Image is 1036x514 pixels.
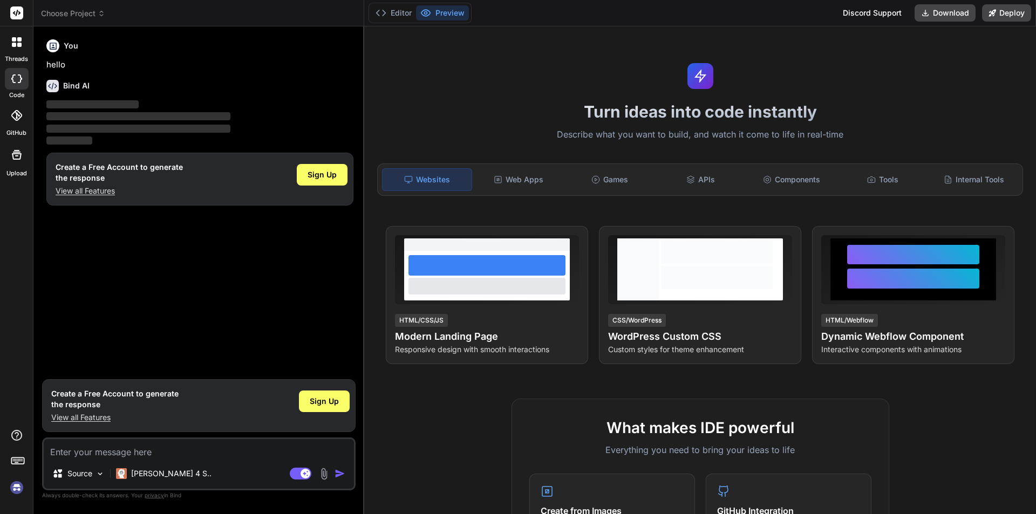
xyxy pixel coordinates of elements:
div: Websites [382,168,472,191]
span: ‌ [46,100,139,108]
img: signin [8,478,26,497]
div: Discord Support [836,4,908,22]
div: Components [747,168,836,191]
span: ‌ [46,136,92,145]
span: Sign Up [310,396,339,407]
button: Editor [371,5,416,20]
h4: WordPress Custom CSS [608,329,792,344]
img: attachment [318,468,330,480]
span: privacy [145,492,164,498]
p: View all Features [51,412,179,423]
img: Pick Models [96,469,105,478]
h6: You [64,40,78,51]
span: Sign Up [308,169,337,180]
h1: Create a Free Account to generate the response [51,388,179,410]
p: View all Features [56,186,183,196]
button: Download [915,4,976,22]
h4: Dynamic Webflow Component [821,329,1005,344]
p: Source [67,468,92,479]
div: CSS/WordPress [608,314,666,327]
button: Deploy [982,4,1031,22]
h6: Bind AI [63,80,90,91]
span: Choose Project [41,8,105,19]
h1: Create a Free Account to generate the response [56,162,183,183]
span: ‌ [46,125,230,133]
div: HTML/Webflow [821,314,878,327]
span: ‌ [46,112,230,120]
div: Games [565,168,655,191]
p: Interactive components with animations [821,344,1005,355]
p: Responsive design with smooth interactions [395,344,579,355]
label: code [9,91,24,100]
p: [PERSON_NAME] 4 S.. [131,468,212,479]
div: Web Apps [474,168,563,191]
label: threads [5,54,28,64]
div: Tools [839,168,928,191]
button: Preview [416,5,469,20]
img: icon [335,468,345,479]
div: Internal Tools [929,168,1018,191]
label: Upload [6,169,27,178]
h1: Turn ideas into code instantly [371,102,1030,121]
p: Everything you need to bring your ideas to life [529,443,871,456]
img: Claude 4 Sonnet [116,468,127,479]
label: GitHub [6,128,26,138]
h2: What makes IDE powerful [529,416,871,439]
div: HTML/CSS/JS [395,314,448,327]
p: Describe what you want to build, and watch it come to life in real-time [371,128,1030,142]
h4: Modern Landing Page [395,329,579,344]
div: APIs [656,168,745,191]
p: Always double-check its answers. Your in Bind [42,490,356,501]
p: Custom styles for theme enhancement [608,344,792,355]
p: hello [46,59,353,71]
